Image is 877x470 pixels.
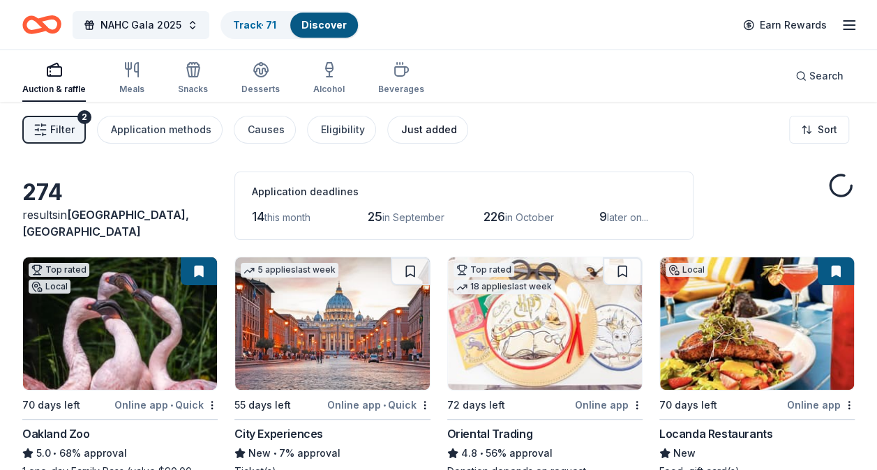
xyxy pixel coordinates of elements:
[22,116,86,144] button: Filter2
[22,56,86,102] button: Auction & raffle
[447,445,643,462] div: 56% approval
[22,208,189,238] span: in
[22,8,61,41] a: Home
[784,62,855,90] button: Search
[789,116,849,144] button: Sort
[22,179,218,206] div: 274
[111,121,211,138] div: Application methods
[378,84,424,95] div: Beverages
[461,445,477,462] span: 4.8
[73,11,209,39] button: NAHC Gala 2025
[241,56,280,102] button: Desserts
[313,84,345,95] div: Alcohol
[264,211,310,223] span: this month
[505,211,554,223] span: in October
[659,425,772,442] div: Locanda Restaurants
[673,445,696,462] span: New
[178,56,208,102] button: Snacks
[378,56,424,102] button: Beverages
[383,400,386,411] span: •
[368,209,382,224] span: 25
[575,396,643,414] div: Online app
[234,116,296,144] button: Causes
[321,121,365,138] div: Eligibility
[447,425,533,442] div: Oriental Trading
[327,396,430,414] div: Online app Quick
[448,257,642,390] img: Image for Oriental Trading
[241,84,280,95] div: Desserts
[53,448,57,459] span: •
[233,19,276,31] a: Track· 71
[22,84,86,95] div: Auction & raffle
[252,183,676,200] div: Application deadlines
[666,263,707,277] div: Local
[241,263,338,278] div: 5 applies last week
[607,211,648,223] span: later on...
[447,397,505,414] div: 72 days left
[809,68,844,84] span: Search
[735,13,835,38] a: Earn Rewards
[97,116,223,144] button: Application methods
[234,445,430,462] div: 7% approval
[660,257,854,390] img: Image for Locanda Restaurants
[787,396,855,414] div: Online app
[36,445,51,462] span: 5.0
[599,209,607,224] span: 9
[387,116,468,144] button: Just added
[119,84,144,95] div: Meals
[170,400,173,411] span: •
[178,84,208,95] div: Snacks
[235,257,429,390] img: Image for City Experiences
[234,397,291,414] div: 55 days left
[220,11,359,39] button: Track· 71Discover
[234,425,323,442] div: City Experiences
[77,110,91,124] div: 2
[22,445,218,462] div: 68% approval
[454,280,555,294] div: 18 applies last week
[659,397,717,414] div: 70 days left
[22,397,80,414] div: 70 days left
[484,209,505,224] span: 226
[23,257,217,390] img: Image for Oakland Zoo
[22,208,189,238] span: [GEOGRAPHIC_DATA], [GEOGRAPHIC_DATA]
[273,448,277,459] span: •
[301,19,347,31] a: Discover
[479,448,483,459] span: •
[29,263,89,277] div: Top rated
[454,263,514,277] div: Top rated
[252,209,264,224] span: 14
[114,396,218,414] div: Online app Quick
[248,121,285,138] div: Causes
[248,445,271,462] span: New
[818,121,837,138] span: Sort
[119,56,144,102] button: Meals
[100,17,181,33] span: NAHC Gala 2025
[29,280,70,294] div: Local
[307,116,376,144] button: Eligibility
[22,425,90,442] div: Oakland Zoo
[22,206,218,240] div: results
[313,56,345,102] button: Alcohol
[382,211,444,223] span: in September
[50,121,75,138] span: Filter
[401,121,457,138] div: Just added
